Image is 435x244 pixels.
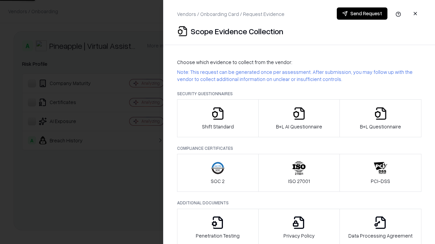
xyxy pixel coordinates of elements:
p: Compliance Certificates [177,145,421,151]
p: Penetration Testing [196,232,240,239]
button: PCI-DSS [340,154,421,192]
p: Choose which evidence to collect from the vendor: [177,59,421,66]
button: B+L AI Questionnaire [258,99,340,137]
p: Additional Documents [177,200,421,206]
button: B+L Questionnaire [340,99,421,137]
p: Vendors / Onboarding Card / Request Evidence [177,11,284,18]
button: ISO 27001 [258,154,340,192]
p: B+L Questionnaire [360,123,401,130]
p: Privacy Policy [283,232,315,239]
button: Shift Standard [177,99,259,137]
p: Data Processing Agreement [348,232,413,239]
p: B+L AI Questionnaire [276,123,322,130]
button: SOC 2 [177,154,259,192]
p: PCI-DSS [371,178,390,185]
p: Security Questionnaires [177,91,421,97]
p: Note: This request can be generated once per assessment. After submission, you may follow up with... [177,68,421,83]
p: SOC 2 [211,178,225,185]
button: Send Request [337,7,387,20]
p: Scope Evidence Collection [191,26,283,37]
p: ISO 27001 [288,178,310,185]
p: Shift Standard [202,123,234,130]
